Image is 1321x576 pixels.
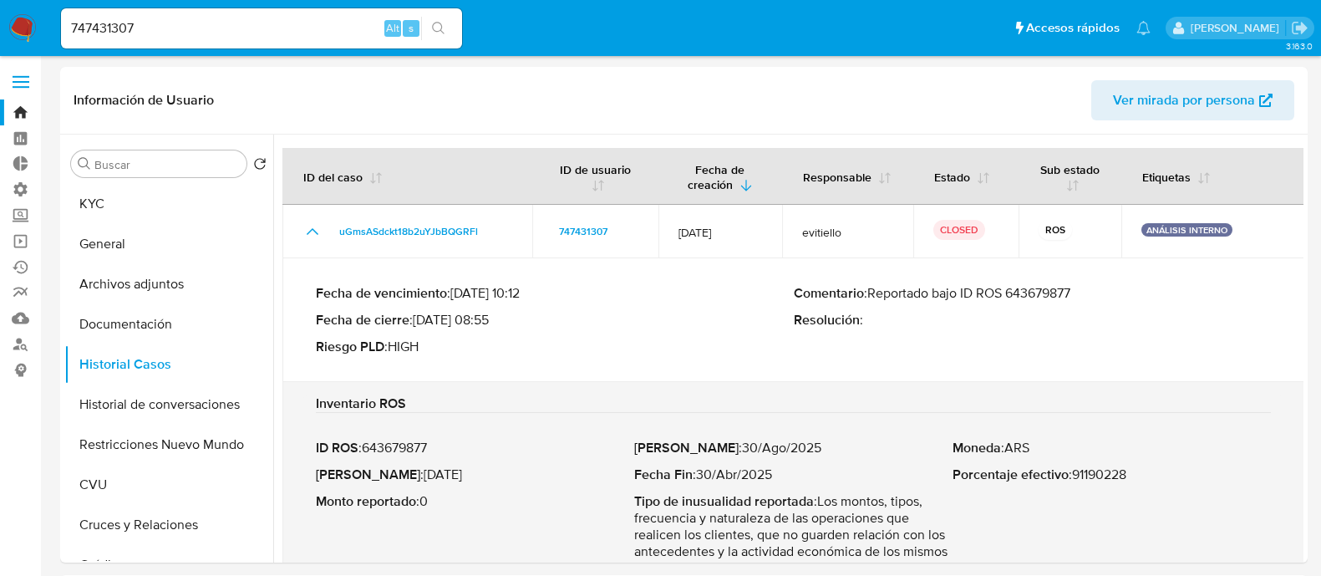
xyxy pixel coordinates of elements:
[1136,21,1151,35] a: Notificaciones
[1113,80,1255,120] span: Ver mirada por persona
[64,304,273,344] button: Documentación
[61,18,462,39] input: Buscar usuario o caso...
[64,425,273,465] button: Restricciones Nuevo Mundo
[1091,80,1294,120] button: Ver mirada por persona
[64,264,273,304] button: Archivos adjuntos
[74,92,214,109] h1: Información de Usuario
[1291,19,1308,37] a: Salir
[409,20,414,36] span: s
[64,465,273,505] button: CVU
[64,505,273,545] button: Cruces y Relaciones
[386,20,399,36] span: Alt
[1026,19,1120,37] span: Accesos rápidos
[64,344,273,385] button: Historial Casos
[253,157,267,176] button: Volver al orden por defecto
[94,157,240,172] input: Buscar
[1191,20,1285,36] p: emmanuel.vitiello@mercadolibre.com
[64,224,273,264] button: General
[78,157,91,171] button: Buscar
[64,385,273,425] button: Historial de conversaciones
[421,17,455,40] button: search-icon
[64,184,273,224] button: KYC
